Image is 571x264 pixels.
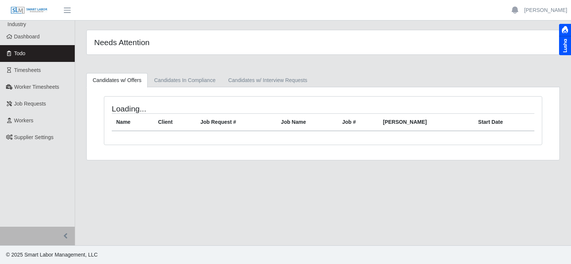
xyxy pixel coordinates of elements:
[7,21,26,27] span: Industry
[148,73,222,88] a: Candidates In Compliance
[14,101,46,107] span: Job Requests
[277,114,338,131] th: Job Name
[10,6,48,15] img: SLM Logo
[6,252,98,258] span: © 2025 Smart Labor Management, LLC
[154,114,196,131] th: Client
[379,114,474,131] th: [PERSON_NAME]
[196,114,277,131] th: Job Request #
[474,114,534,131] th: Start Date
[86,73,148,88] a: Candidates w/ Offers
[524,6,567,14] a: [PERSON_NAME]
[222,73,314,88] a: Candidates w/ Interview Requests
[14,34,40,40] span: Dashboard
[112,104,281,113] h4: Loading...
[14,84,59,90] span: Worker Timesheets
[14,117,34,123] span: Workers
[14,50,25,56] span: Todo
[14,134,54,140] span: Supplier Settings
[14,67,41,73] span: Timesheets
[338,114,379,131] th: Job #
[94,38,278,47] h4: Needs Attention
[112,114,154,131] th: Name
